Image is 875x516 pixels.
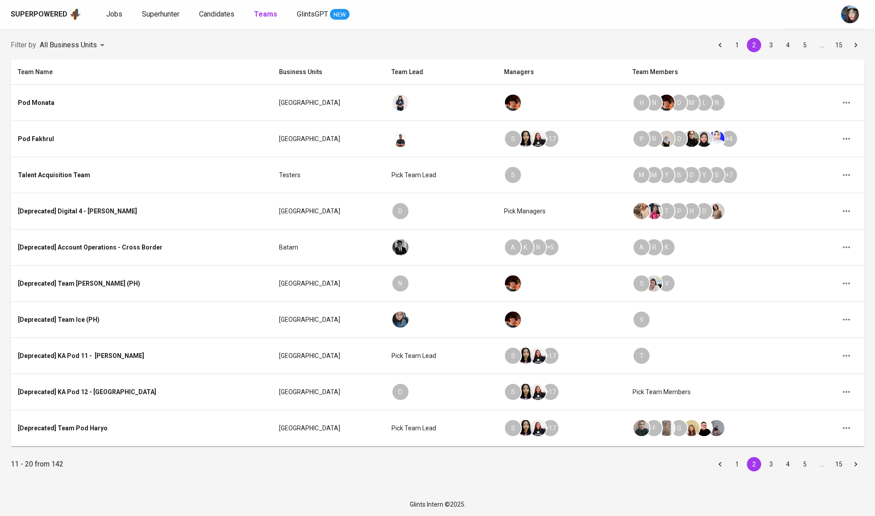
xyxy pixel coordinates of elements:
button: Go to previous page [713,457,727,471]
th: Team Name [11,59,272,85]
span: Superhunter [142,10,179,18]
img: rani.kulsum@glints.com [633,420,650,436]
div: T [633,347,650,365]
div: T [658,202,675,220]
div: K [658,238,675,256]
div: S [708,166,725,184]
div: [Deprecated] Digital 4 - [PERSON_NAME] [18,207,137,216]
img: app logo [69,8,81,21]
button: Go to page 15 [832,38,846,52]
img: monata@glints.com [392,95,408,111]
button: page 2 [747,38,761,52]
div: S [504,419,522,437]
span: NEW [330,10,350,19]
td: [GEOGRAPHIC_DATA] [272,266,384,302]
button: Go to page 1 [730,457,744,471]
div: + 5 [542,238,559,256]
div: N [529,238,547,256]
div: + 7 [720,166,738,184]
img: nhu.nguyen@glints.com [633,203,650,219]
img: sefanya.kardia@glints.com [517,420,533,436]
div: Pod Monata [18,98,54,107]
td: [GEOGRAPHIC_DATA] [272,85,384,121]
button: Go to page 4 [781,38,795,52]
div: M [633,166,650,184]
button: Go to next page [849,38,863,52]
img: iik@glints.com [683,420,700,436]
div: + 17 [542,419,559,437]
a: Candidates [199,9,236,20]
span: Pick managers [504,208,546,215]
button: page 2 [747,457,761,471]
div: Superpowered [11,9,67,20]
button: Go to page 3 [764,457,778,471]
th: Business Units [272,59,384,85]
div: [Deprecated] Team Ice (PH) [18,315,100,324]
div: … [815,41,829,50]
div: R [645,130,663,148]
button: Go to previous page [713,38,727,52]
button: Go to page 3 [764,38,778,52]
div: D [670,130,688,148]
td: [GEOGRAPHIC_DATA] [272,374,384,410]
td: [GEOGRAPHIC_DATA] [272,410,384,446]
div: S [504,166,522,184]
td: Batam [272,229,384,266]
div: D [695,202,713,220]
div: M [683,94,700,112]
img: taufik@glints.com [696,420,712,436]
div: H [633,94,650,112]
span: Pick team lead [392,352,436,359]
div: K [517,238,534,256]
div: All Business Units [40,38,108,52]
td: [GEOGRAPHIC_DATA] [272,121,384,157]
button: Go to page 15 [832,457,846,471]
img: tricilia@glints.com [530,348,546,364]
nav: pagination navigation [712,457,864,471]
img: sri.utami@glints.com [658,420,675,436]
div: + 4 [720,130,738,148]
span: Candidates [199,10,234,18]
div: S [504,347,522,365]
img: sefanya.kardia@glints.com [517,384,533,400]
button: Go to page 5 [798,457,812,471]
a: Superpoweredapp logo [11,8,81,21]
td: [GEOGRAPHIC_DATA] [272,193,384,229]
button: Go to page 1 [730,38,744,52]
img: fadil@glints.com [392,239,408,255]
div: S [504,383,522,401]
img: rian.aditya@glints.com [708,420,725,436]
div: P [670,202,688,220]
div: + 17 [542,383,559,401]
a: Superhunter [142,9,181,20]
div: D [683,166,700,184]
span: Pick team lead [392,171,436,179]
div: [Deprecated] Team Pod Haryo [18,424,108,433]
span: Pick team members [633,388,691,395]
img: diemas@glints.com [505,275,521,291]
div: + 17 [542,347,559,365]
div: N [392,275,409,292]
div: Pod Fakhrul [18,134,54,143]
th: Team Lead [384,59,497,85]
div: G [670,419,688,437]
a: GlintsGPT NEW [297,9,350,20]
div: R [645,238,663,256]
th: Managers [497,59,625,85]
img: aileen.arroco@glints.com [392,312,408,328]
img: sefanya.kardia@glints.com [517,348,533,364]
img: diemas@glints.com [505,312,521,328]
div: [Deprecated] KA Pod 12 - [GEOGRAPHIC_DATA] [18,387,156,396]
div: [Deprecated] Account Operations - Cross Border [18,243,162,252]
div: N [645,94,663,112]
td: [GEOGRAPHIC_DATA] [272,338,384,374]
div: … [815,460,829,469]
div: V [633,311,650,329]
div: S [633,275,650,292]
div: D [670,94,688,112]
span: Jobs [106,10,122,18]
img: tricilia@glints.com [530,131,546,147]
img: sefanya.kardia@glints.com [517,131,533,147]
div: [Deprecated] Team [PERSON_NAME] (PH) [18,279,140,288]
img: raafighayani@glints.com [683,131,700,147]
